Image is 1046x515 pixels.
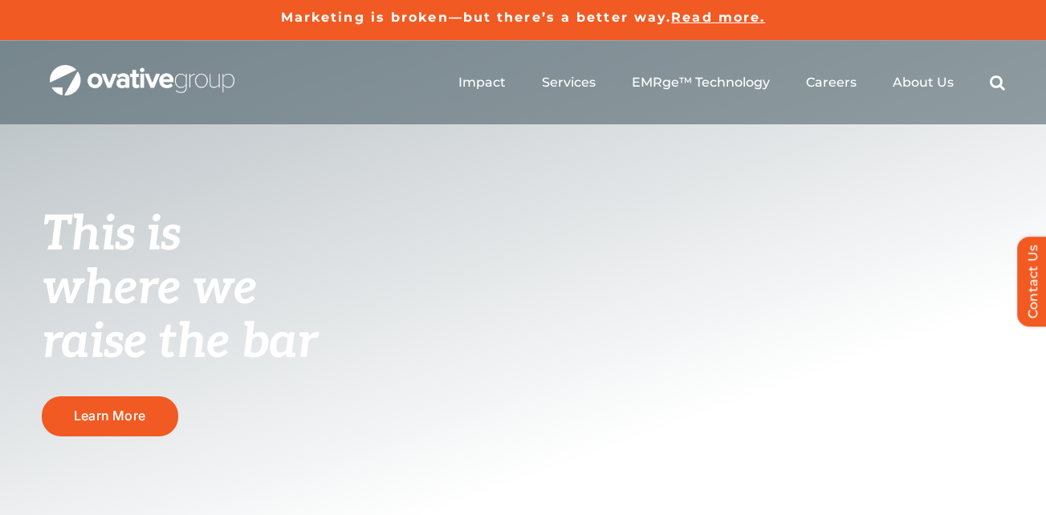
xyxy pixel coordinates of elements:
span: where we raise the bar [42,260,317,371]
a: Impact [458,75,506,91]
span: This is [42,206,181,264]
a: Careers [806,75,857,91]
a: Services [542,75,596,91]
a: Learn More [42,396,178,436]
a: EMRge™ Technology [632,75,770,91]
a: About Us [893,75,954,91]
nav: Menu [458,57,1005,108]
a: OG_Full_horizontal_WHT [50,63,234,79]
a: Marketing is broken—but there’s a better way. [281,10,672,25]
a: Read more. [671,10,765,25]
a: Search [990,75,1005,91]
span: Learn More [74,408,145,424]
